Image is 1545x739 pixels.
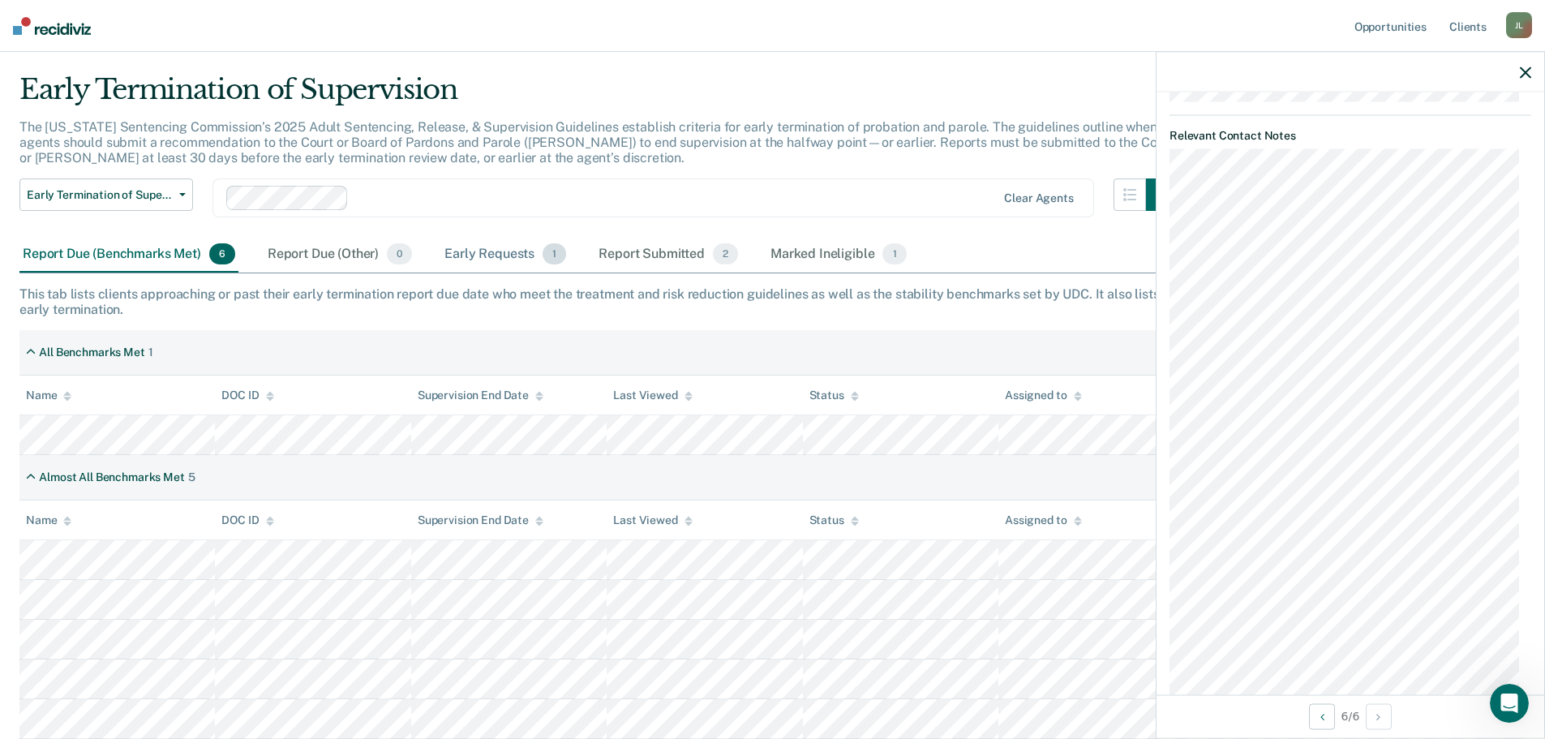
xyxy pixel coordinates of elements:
[767,237,910,273] div: Marked Ineligible
[543,243,566,264] span: 1
[26,513,71,527] div: Name
[441,237,569,273] div: Early Requests
[1004,191,1073,205] div: Clear agents
[148,346,153,359] div: 1
[221,513,273,527] div: DOC ID
[1005,389,1081,402] div: Assigned to
[13,17,91,35] img: Recidiviz
[221,389,273,402] div: DOC ID
[1157,694,1544,737] div: 6 / 6
[613,389,692,402] div: Last Viewed
[418,513,543,527] div: Supervision End Date
[39,346,144,359] div: All Benchmarks Met
[882,243,906,264] span: 1
[39,470,185,484] div: Almost All Benchmarks Met
[1366,703,1392,729] button: Next Opportunity
[809,389,859,402] div: Status
[1490,684,1529,723] iframe: Intercom live chat
[1309,703,1335,729] button: Previous Opportunity
[713,243,738,264] span: 2
[19,237,238,273] div: Report Due (Benchmarks Met)
[387,243,412,264] span: 0
[19,73,1178,119] div: Early Termination of Supervision
[19,286,1526,317] div: This tab lists clients approaching or past their early termination report due date who meet the t...
[595,237,741,273] div: Report Submitted
[1005,513,1081,527] div: Assigned to
[209,243,235,264] span: 6
[264,237,415,273] div: Report Due (Other)
[19,119,1174,165] p: The [US_STATE] Sentencing Commission’s 2025 Adult Sentencing, Release, & Supervision Guidelines e...
[1169,128,1531,142] dt: Relevant Contact Notes
[26,389,71,402] div: Name
[188,470,195,484] div: 5
[613,513,692,527] div: Last Viewed
[1506,12,1532,38] div: J L
[27,188,173,202] span: Early Termination of Supervision
[418,389,543,402] div: Supervision End Date
[809,513,859,527] div: Status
